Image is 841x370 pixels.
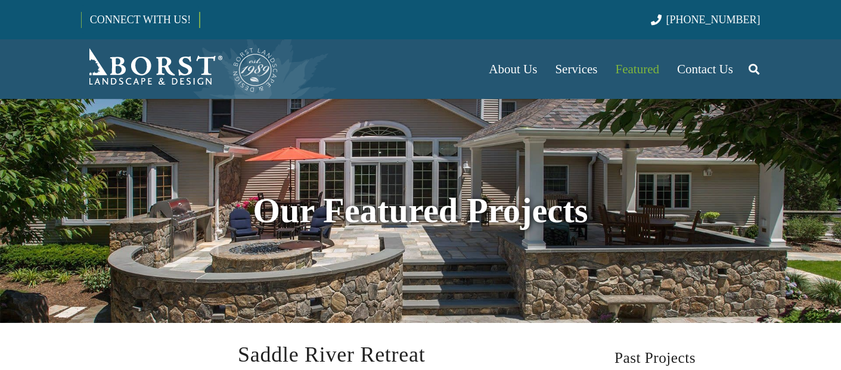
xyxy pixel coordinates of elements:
[677,62,733,76] span: Contact Us
[616,62,659,76] span: Featured
[546,39,606,99] a: Services
[607,39,668,99] a: Featured
[82,5,199,34] a: CONNECT WITH US!
[489,62,537,76] span: About Us
[555,62,597,76] span: Services
[742,54,766,84] a: Search
[81,344,583,365] h2: Saddle River Retreat
[253,191,588,230] strong: Our Featured Projects
[480,39,546,99] a: About Us
[666,14,761,26] span: [PHONE_NUMBER]
[651,14,760,26] a: [PHONE_NUMBER]
[81,45,279,93] a: Borst-Logo
[668,39,742,99] a: Contact Us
